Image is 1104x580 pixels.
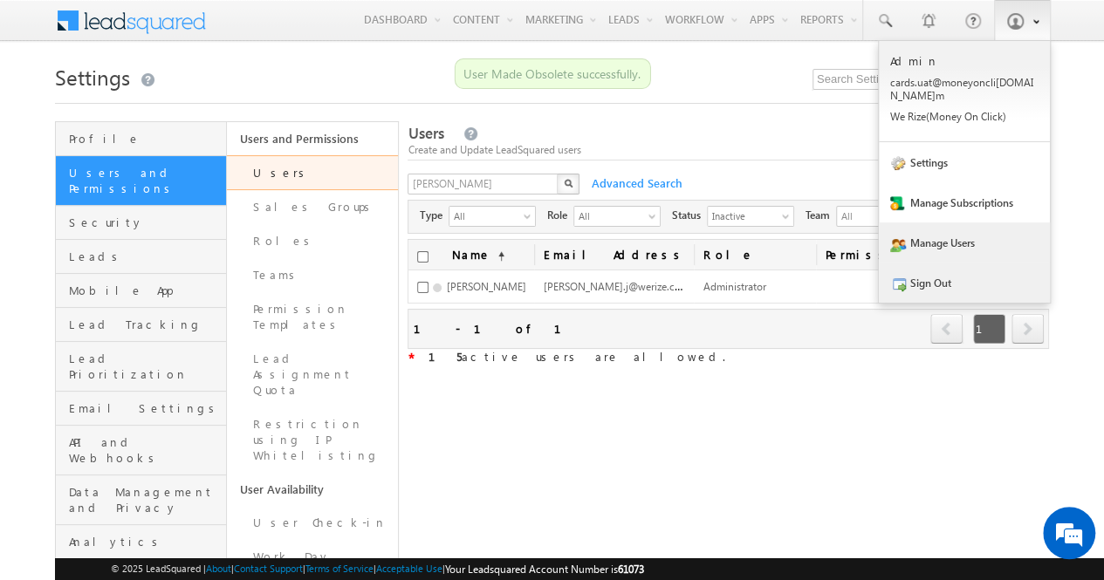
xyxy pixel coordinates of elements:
[618,563,644,576] span: 61073
[69,351,222,382] span: Lead Prioritization
[227,473,398,506] a: User Availability
[546,208,573,223] span: Role
[56,342,226,392] a: Lead Prioritization
[879,222,1050,263] a: Manage Users
[671,208,707,223] span: Status
[524,211,538,221] span: select
[648,211,662,221] span: select
[376,563,442,574] a: Acceptable Use
[449,207,521,224] span: All
[445,563,644,576] span: Your Leadsquared Account Number is
[419,208,449,223] span: Type
[879,142,1050,182] a: Settings
[206,563,231,574] a: About
[973,314,1005,344] span: 1
[694,240,816,270] a: Role
[930,316,963,344] a: prev
[30,92,73,114] img: d_60004797649_company_0_60004797649
[1011,314,1044,344] span: next
[890,53,1039,68] p: Admin
[69,484,222,515] span: Data Management and Privacy
[930,314,963,344] span: prev
[69,215,222,230] span: Security
[55,63,130,91] span: Settings
[56,525,226,559] a: Analytics
[879,263,1050,303] a: Sign Out
[234,563,303,574] a: Contact Support
[91,92,293,114] div: Leave a message
[408,123,443,143] span: Users
[23,161,319,438] textarea: Type your message and click 'Submit'
[227,155,398,190] a: Users
[286,9,328,51] div: Minimize live chat window
[56,308,226,342] a: Lead Tracking
[227,407,398,473] a: Restriction using IP Whitelisting
[446,280,525,293] span: [PERSON_NAME]
[56,392,226,426] a: Email Settings
[56,475,226,525] a: Data Management and Privacy
[413,318,581,338] div: 1 - 1 of 1
[463,68,641,79] div: User Made Obsolete successfully.
[1011,316,1044,344] a: next
[490,249,504,263] span: (sorted ascending)
[582,175,687,191] span: Advanced Search
[227,190,398,224] a: Sales Groups
[56,426,226,475] a: API and Webhooks
[708,207,779,224] span: Inactive
[816,240,1032,270] span: Permission Templates
[227,122,398,155] a: Users and Permissions
[69,317,222,332] span: Lead Tracking
[442,240,513,270] a: Name
[227,506,398,540] a: User Check-in
[69,283,222,298] span: Mobile App
[69,434,222,466] span: API and Webhooks
[227,342,398,407] a: Lead Assignment Quota
[227,224,398,258] a: Roles
[879,182,1050,222] a: Manage Subscriptions
[69,534,222,549] span: Analytics
[111,561,644,577] span: © 2025 LeadSquared | | | | |
[890,76,1039,102] p: cards .uat@ money oncli [DOMAIN_NAME] m
[56,122,226,156] a: Profile
[69,400,222,416] span: Email Settings
[534,240,694,270] a: Email Address
[227,292,398,342] a: Permission Templates
[56,240,226,274] a: Leads
[227,258,398,292] a: Teams
[782,211,796,221] span: select
[564,179,573,188] img: Search
[69,249,222,264] span: Leads
[879,41,1050,142] a: Admin cards.uat@moneyoncli[DOMAIN_NAME]m We Rize(Money On Click)
[543,278,759,293] span: [PERSON_NAME].j@werize.com.61073.obsolete
[703,280,765,293] span: Administrator
[69,131,222,147] span: Profile
[56,274,226,308] a: Mobile App
[428,349,461,364] strong: 15
[56,156,226,206] a: Users and Permissions
[574,207,646,224] span: All
[256,452,317,475] em: Submit
[890,110,1039,123] p: We Rize( Money On Click )
[805,208,836,223] span: Team
[414,349,724,364] span: active users are allowed.
[813,69,1049,90] input: Search Settings
[56,206,226,240] a: Security
[305,563,374,574] a: Terms of Service
[69,165,222,196] span: Users and Permissions
[837,207,907,226] span: All
[408,142,1048,158] div: Create and Update LeadSquared users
